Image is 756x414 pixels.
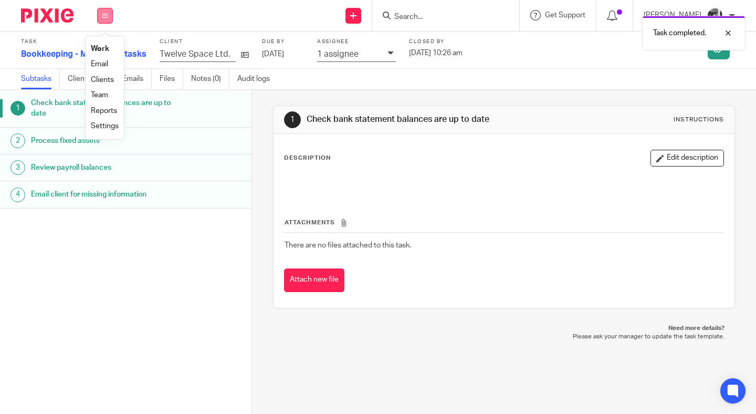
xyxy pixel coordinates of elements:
[68,69,114,89] a: Client tasks
[284,268,344,292] button: Attach new file
[191,69,229,89] a: Notes (0)
[91,60,108,68] a: Email
[21,8,73,23] img: Pixie
[91,107,117,115] a: Reports
[285,220,335,225] span: Attachments
[10,160,25,175] div: 3
[122,69,152,89] a: Emails
[237,69,278,89] a: Audit logs
[91,91,108,99] a: Team
[283,333,724,341] p: Please ask your manager to update the task template.
[285,242,411,249] span: There are no files attached to this task.
[10,133,25,148] div: 2
[21,38,146,45] label: Task
[160,69,183,89] a: Files
[262,50,284,58] span: [DATE]
[284,111,301,128] div: 1
[21,69,60,89] a: Subtasks
[91,45,109,53] a: Work
[262,38,304,45] label: Due by
[10,188,25,202] div: 4
[91,76,114,84] a: Clients
[160,38,249,45] label: Client
[409,49,463,57] span: [DATE] 10:26 am
[307,114,527,125] h1: Check bank statement balances are up to date
[21,49,146,59] p: Bookkeeping - Month end tasks
[317,49,359,59] p: 1 assignee
[31,133,171,149] h1: Process fixed assets
[91,122,119,130] a: Settings
[31,160,171,175] h1: Review payroll balances
[653,28,706,38] p: Task completed.
[160,49,230,59] p: Twelve Space Ltd.
[10,101,25,116] div: 1
[31,187,171,202] h1: Email client for missing information
[674,116,724,124] div: Instructions
[707,7,723,24] img: IMG_7103.jpg
[283,324,724,333] p: Need more details?
[284,154,331,162] p: Description
[650,150,724,167] button: Edit description
[317,38,396,45] label: Assignee
[31,95,171,122] h1: Check bank statement balances are up to date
